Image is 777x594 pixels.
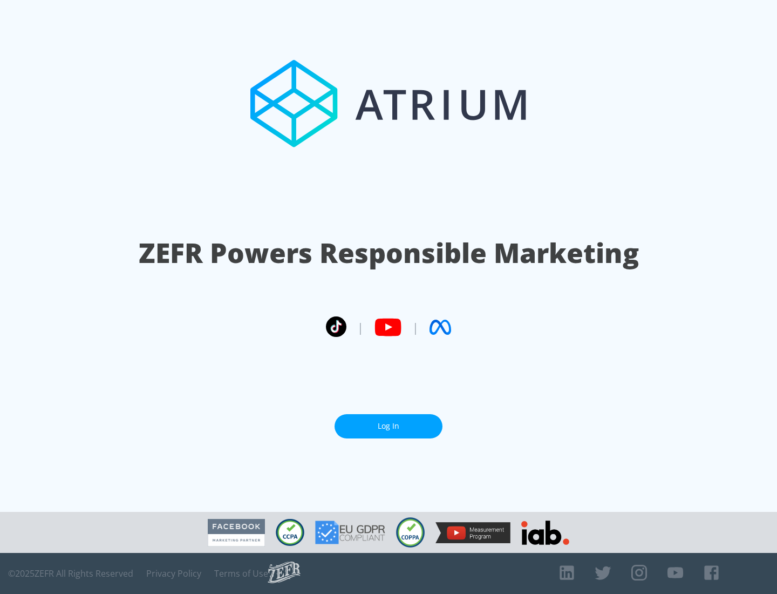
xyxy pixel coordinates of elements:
span: | [412,319,419,335]
span: © 2025 ZEFR All Rights Reserved [8,568,133,579]
a: Log In [335,414,442,438]
img: YouTube Measurement Program [435,522,510,543]
img: GDPR Compliant [315,521,385,544]
span: | [357,319,364,335]
h1: ZEFR Powers Responsible Marketing [139,234,639,272]
img: CCPA Compliant [276,519,304,546]
img: COPPA Compliant [396,517,425,548]
img: IAB [521,521,569,545]
img: Facebook Marketing Partner [208,519,265,546]
a: Terms of Use [214,568,268,579]
a: Privacy Policy [146,568,201,579]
